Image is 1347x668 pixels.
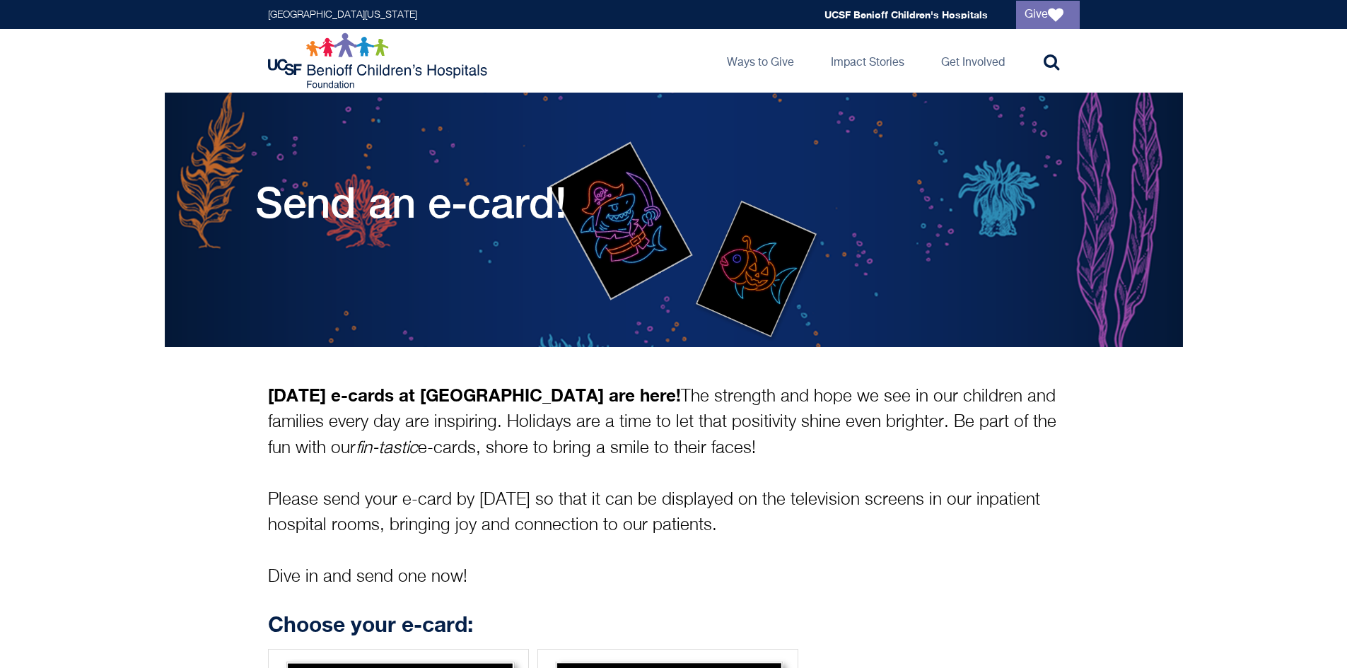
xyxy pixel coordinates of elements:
[716,29,805,93] a: Ways to Give
[268,385,681,405] strong: [DATE] e-cards at [GEOGRAPHIC_DATA] are here!
[820,29,916,93] a: Impact Stories
[1016,1,1080,29] a: Give
[930,29,1016,93] a: Get Involved
[268,611,473,637] strong: Choose your e-card:
[268,33,491,89] img: Logo for UCSF Benioff Children's Hospitals Foundation
[824,8,988,20] a: UCSF Benioff Children's Hospitals
[268,10,417,20] a: [GEOGRAPHIC_DATA][US_STATE]
[255,177,567,227] h1: Send an e-card!
[356,440,418,457] i: fin-tastic
[268,382,1080,590] p: The strength and hope we see in our children and families every day are inspiring. Holidays are a...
